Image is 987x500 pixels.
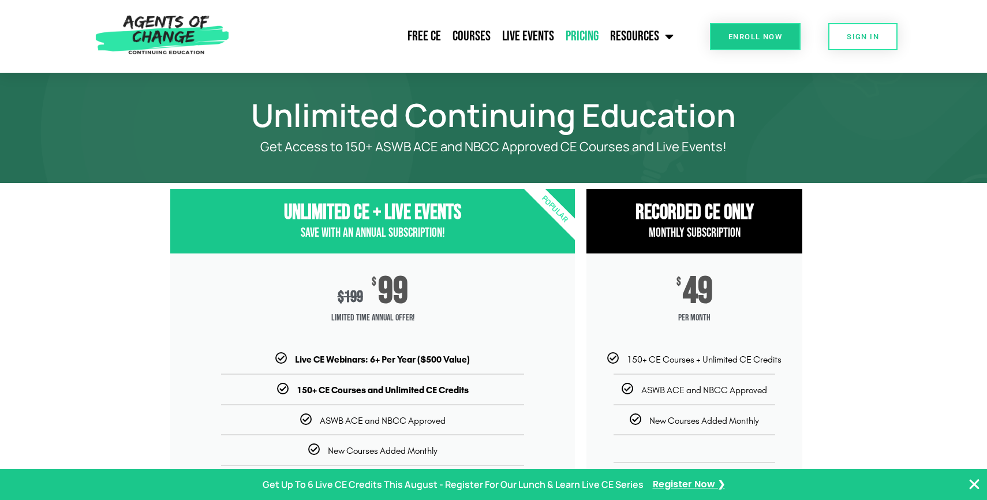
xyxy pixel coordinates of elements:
[170,307,575,330] span: Limited Time Annual Offer!
[683,277,713,307] span: 49
[447,22,496,51] a: Courses
[488,143,622,276] div: Popular
[378,277,408,307] span: 99
[301,225,445,241] span: Save with an Annual Subscription!
[235,22,679,51] nav: Menu
[372,277,376,288] span: $
[828,23,898,50] a: SIGN IN
[653,476,725,493] a: Register Now ❯
[676,277,681,288] span: $
[211,140,776,154] p: Get Access to 150+ ASWB ACE and NBCC Approved CE Courses and Live Events!
[649,415,759,426] span: New Courses Added Monthly
[338,288,363,307] div: 199
[320,415,446,426] span: ASWB ACE and NBCC Approved
[586,307,802,330] span: per month
[328,445,438,456] span: New Courses Added Monthly
[641,385,767,395] span: ASWB ACE and NBCC Approved
[967,477,981,491] button: Close Banner
[728,33,782,40] span: Enroll Now
[627,354,782,365] span: 150+ CE Courses + Unlimited CE Credits
[710,23,801,50] a: Enroll Now
[170,200,575,225] h3: Unlimited CE + Live Events
[586,200,802,225] h3: RECORDED CE ONly
[402,22,447,51] a: Free CE
[297,385,469,395] b: 150+ CE Courses and Unlimited CE Credits
[164,102,822,128] h1: Unlimited Continuing Education
[560,22,604,51] a: Pricing
[604,22,679,51] a: Resources
[295,354,470,365] b: Live CE Webinars: 6+ Per Year ($500 Value)
[847,33,879,40] span: SIGN IN
[263,476,644,493] p: Get Up To 6 Live CE Credits This August - Register For Our Lunch & Learn Live CE Series
[496,22,560,51] a: Live Events
[649,225,741,241] span: Monthly Subscription
[338,288,344,307] span: $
